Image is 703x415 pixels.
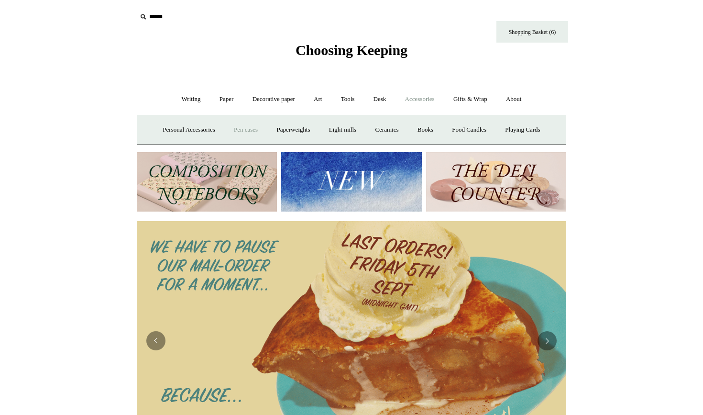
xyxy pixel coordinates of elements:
button: Next [538,331,557,350]
a: Shopping Basket (6) [496,21,568,43]
img: New.jpg__PID:f73bdf93-380a-4a35-bcfe-7823039498e1 [281,152,421,212]
a: Pen cases [225,117,266,143]
a: About [497,87,530,112]
a: Paper [211,87,242,112]
img: The Deli Counter [426,152,566,212]
a: Personal Accessories [154,117,223,143]
a: Decorative paper [244,87,304,112]
a: Accessories [396,87,443,112]
a: Desk [365,87,395,112]
a: Art [305,87,330,112]
img: 202302 Composition ledgers.jpg__PID:69722ee6-fa44-49dd-a067-31375e5d54ec [137,152,277,212]
a: Ceramics [366,117,407,143]
span: Choosing Keeping [296,42,407,58]
a: Tools [332,87,363,112]
a: Playing Cards [496,117,549,143]
a: Writing [173,87,209,112]
a: Light mills [320,117,365,143]
button: Previous [146,331,165,350]
a: Food Candles [443,117,495,143]
a: Choosing Keeping [296,50,407,56]
a: Books [409,117,442,143]
a: Paperweights [268,117,319,143]
a: Gifts & Wrap [445,87,496,112]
